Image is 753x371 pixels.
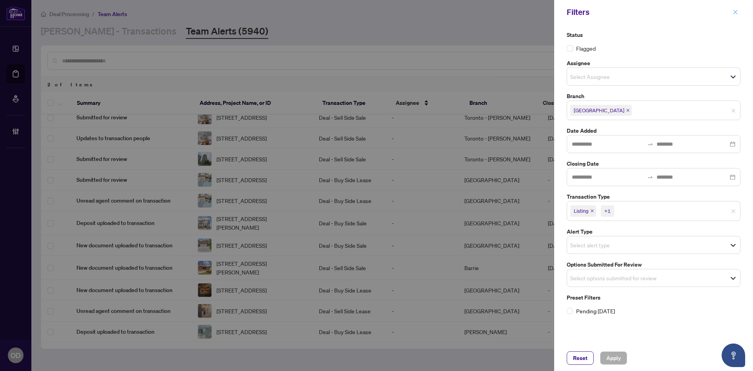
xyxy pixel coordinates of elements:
[567,159,740,168] label: Closing Date
[567,260,740,269] label: Options Submitted for Review
[567,31,740,39] label: Status
[731,108,736,113] span: close
[647,174,653,180] span: swap-right
[604,207,611,215] div: +1
[573,352,587,364] span: Reset
[574,207,589,215] span: Listing
[567,59,740,68] label: Assignee
[733,9,738,15] span: close
[567,126,740,135] label: Date Added
[570,205,596,216] span: Listing
[722,344,745,367] button: Open asap
[567,92,740,101] label: Branch
[626,108,630,112] span: close
[567,192,740,201] label: Transaction Type
[647,174,653,180] span: to
[600,351,627,365] button: Apply
[570,105,632,116] span: Richmond Hill
[567,227,740,236] label: Alert Type
[576,44,596,53] span: Flagged
[590,209,594,213] span: close
[567,6,730,18] div: Filters
[731,209,736,214] span: close
[574,106,624,114] span: [GEOGRAPHIC_DATA]
[573,307,618,315] span: Pending [DATE]
[647,141,653,147] span: swap-right
[647,141,653,147] span: to
[567,351,594,365] button: Reset
[567,293,740,302] label: Preset Filters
